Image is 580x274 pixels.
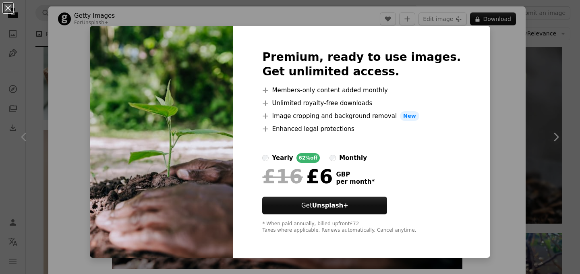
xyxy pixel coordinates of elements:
[262,166,302,187] span: £16
[336,171,375,178] span: GBP
[262,98,461,108] li: Unlimited royalty-free downloads
[400,111,419,121] span: New
[329,155,336,161] input: monthly
[262,166,333,187] div: £6
[272,153,293,163] div: yearly
[339,153,367,163] div: monthly
[312,202,348,209] strong: Unsplash+
[296,153,320,163] div: 62% off
[262,50,461,79] h2: Premium, ready to use images. Get unlimited access.
[262,221,461,234] div: * When paid annually, billed upfront £72 Taxes where applicable. Renews automatically. Cancel any...
[262,197,387,214] button: GetUnsplash+
[90,26,233,258] img: premium_photo-1733266923168-89b7e70efe0b
[262,124,461,134] li: Enhanced legal protections
[336,178,375,185] span: per month *
[262,111,461,121] li: Image cropping and background removal
[262,155,269,161] input: yearly62%off
[262,85,461,95] li: Members-only content added monthly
